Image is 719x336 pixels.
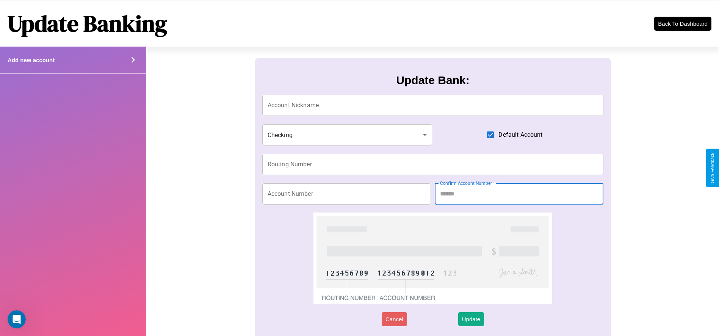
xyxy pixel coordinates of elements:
[8,57,55,63] h4: Add new account
[382,312,407,326] button: Cancel
[654,17,711,31] button: Back To Dashboard
[458,312,484,326] button: Update
[8,8,167,39] h1: Update Banking
[440,180,492,186] label: Confirm Account Number
[498,130,542,139] span: Default Account
[262,124,432,145] div: Checking
[396,74,469,87] h3: Update Bank:
[8,310,26,328] iframe: Intercom live chat
[313,213,553,304] img: check
[710,153,715,183] div: Give Feedback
